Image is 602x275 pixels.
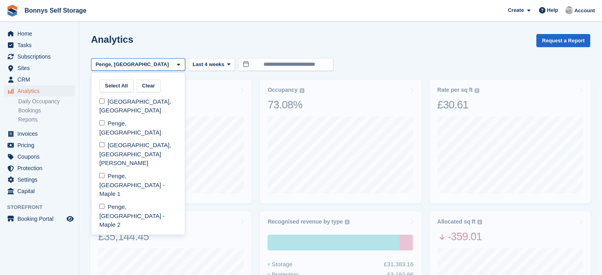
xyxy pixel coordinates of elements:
[17,85,65,97] span: Analytics
[21,4,89,17] a: Bonnys Self Storage
[4,213,75,224] a: menu
[91,34,133,45] h2: Analytics
[4,85,75,97] a: menu
[17,51,65,62] span: Subscriptions
[547,6,558,14] span: Help
[17,174,65,185] span: Settings
[17,63,65,74] span: Sites
[536,34,590,47] button: Request a Report
[4,63,75,74] a: menu
[4,174,75,185] a: menu
[4,151,75,162] a: menu
[4,163,75,174] a: menu
[17,151,65,162] span: Coupons
[4,28,75,39] a: menu
[65,214,75,224] a: Preview store
[574,7,595,15] span: Account
[6,5,18,17] img: stora-icon-8386f47178a22dfd0bd8f6a31ec36ba5ce8667c1dd55bd0f319d3a0aa187defe.svg
[4,51,75,62] a: menu
[17,128,65,139] span: Invoices
[17,74,65,85] span: CRM
[17,28,65,39] span: Home
[4,186,75,197] a: menu
[4,128,75,139] a: menu
[17,140,65,151] span: Pricing
[17,163,65,174] span: Protection
[565,6,573,14] img: James Bonny
[4,140,75,151] a: menu
[4,40,75,51] a: menu
[4,74,75,85] a: menu
[17,186,65,197] span: Capital
[18,107,75,114] a: Bookings
[18,98,75,105] a: Daily Occupancy
[17,213,65,224] span: Booking Portal
[17,40,65,51] span: Tasks
[7,203,79,211] span: Storefront
[18,116,75,123] a: Reports
[508,6,524,14] span: Create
